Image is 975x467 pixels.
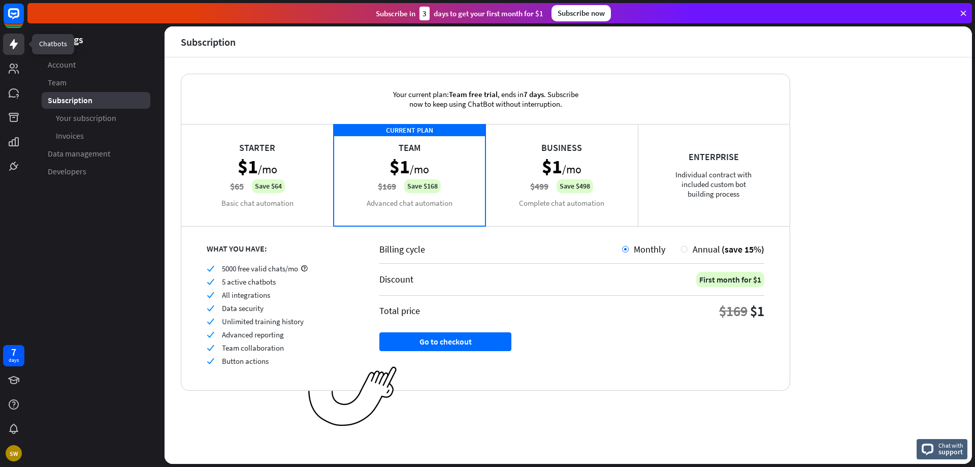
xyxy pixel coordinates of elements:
span: 7 days [524,89,544,99]
i: check [207,304,214,312]
a: Account [42,56,150,73]
div: Subscribe in days to get your first month for $1 [376,7,543,20]
i: check [207,357,214,365]
a: 7 days [3,345,24,366]
span: Account [48,59,76,70]
span: Subscription [48,95,92,106]
a: Team [42,74,150,91]
div: SW [6,445,22,461]
span: Monthly [634,243,665,255]
i: check [207,344,214,352]
div: $1 [750,302,764,320]
div: Billing cycle [379,243,622,255]
a: Data management [42,145,150,162]
span: support [938,447,963,456]
span: Annual [693,243,720,255]
div: Subscribe now [551,5,611,21]
a: Your subscription [42,110,150,127]
i: check [207,331,214,338]
div: days [9,357,19,364]
span: (save 15%) [722,243,764,255]
a: Invoices [42,128,150,144]
a: Developers [42,163,150,180]
div: WHAT YOU HAVE: [207,243,354,254]
i: check [207,278,214,286]
span: Data management [48,148,110,159]
span: Advanced reporting [222,330,284,339]
div: Subscription [181,36,236,48]
div: Your current plan: , ends in . Subscribe now to keep using ChatBot without interruption. [376,74,595,124]
span: Unlimited training history [222,317,304,326]
div: $169 [719,302,747,320]
i: check [207,318,214,325]
span: Team collaboration [222,343,284,353]
div: 7 [11,348,16,357]
span: Chat with [938,441,963,450]
button: Open LiveChat chat widget [8,4,39,35]
i: check [207,291,214,299]
span: Data security [222,303,264,313]
i: check [207,265,214,272]
div: Discount [379,273,413,285]
div: First month for $1 [696,272,764,287]
div: Total price [379,305,420,317]
span: All integrations [222,290,270,300]
span: Button actions [222,356,269,366]
span: Team free trial [449,89,498,99]
header: Settings [27,33,165,46]
button: Go to checkout [379,332,511,351]
span: Team [48,77,67,88]
img: ec979a0a656117aaf919.png [308,366,397,427]
div: 3 [419,7,430,20]
span: Your subscription [56,113,116,123]
span: 5 active chatbots [222,277,276,287]
span: 5000 free valid chats/mo [222,264,298,273]
span: Developers [48,166,86,177]
span: Invoices [56,131,84,141]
